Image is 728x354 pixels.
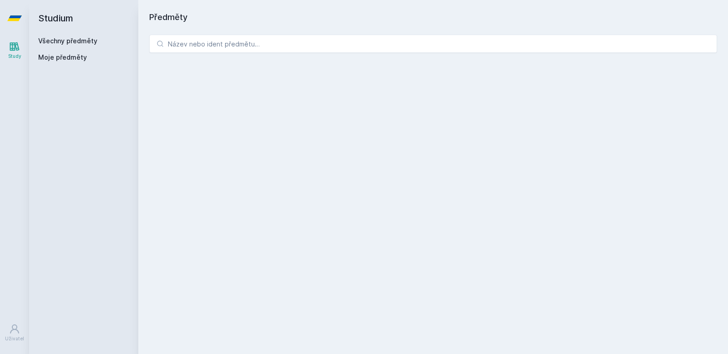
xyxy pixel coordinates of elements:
[2,319,27,347] a: Uživatel
[38,37,97,45] a: Všechny předměty
[8,53,21,60] div: Study
[149,35,717,53] input: Název nebo ident předmětu…
[5,335,24,342] div: Uživatel
[2,36,27,64] a: Study
[149,11,717,24] h1: Předměty
[38,53,87,62] span: Moje předměty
